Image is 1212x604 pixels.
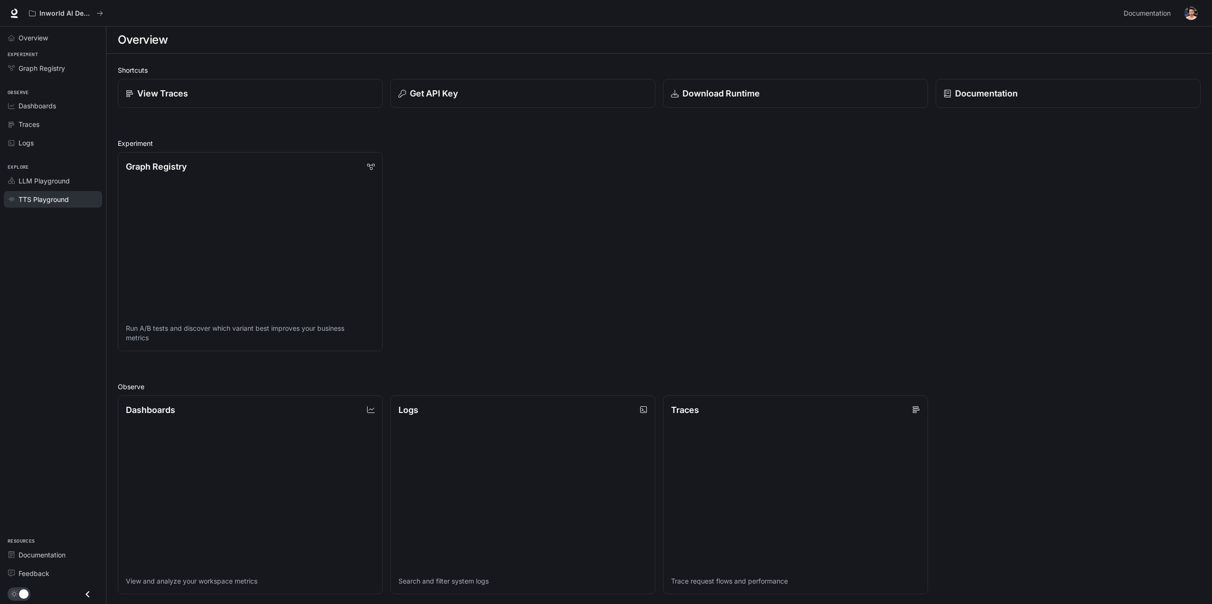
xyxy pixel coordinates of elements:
a: Traces [4,116,102,133]
p: Get API Key [410,87,458,100]
a: Download Runtime [663,79,928,108]
span: TTS Playground [19,194,69,204]
span: Logs [19,138,34,148]
a: LLM Playground [4,173,102,189]
h2: Observe [118,382,1201,392]
button: User avatar [1182,4,1201,23]
span: Dark mode toggle [19,588,28,599]
h1: Overview [118,30,168,49]
a: Documentation [1120,4,1178,23]
p: View and analyze your workspace metrics [126,576,375,586]
span: Overview [19,33,48,43]
p: Logs [398,403,418,416]
a: Graph Registry [4,60,102,77]
button: Get API Key [390,79,655,108]
a: TracesTrace request flows and performance [663,395,928,594]
a: Logs [4,134,102,151]
button: All workspaces [25,4,107,23]
a: TTS Playground [4,191,102,208]
h2: Experiment [118,138,1201,148]
span: LLM Playground [19,176,70,186]
p: Search and filter system logs [398,576,647,586]
a: Overview [4,29,102,46]
p: Documentation [955,87,1018,100]
p: Dashboards [126,403,175,416]
span: Documentation [1124,8,1171,19]
img: User avatar [1184,7,1198,20]
h2: Shortcuts [118,65,1201,75]
button: Close drawer [77,585,98,604]
span: Feedback [19,568,49,578]
span: Dashboards [19,101,56,111]
a: Graph RegistryRun A/B tests and discover which variant best improves your business metrics [118,152,383,351]
span: Traces [19,119,39,129]
span: Graph Registry [19,63,65,73]
p: Run A/B tests and discover which variant best improves your business metrics [126,324,375,343]
a: Dashboards [4,97,102,114]
a: View Traces [118,79,383,108]
a: Documentation [936,79,1201,108]
p: Download Runtime [682,87,760,100]
a: Feedback [4,565,102,582]
p: Inworld AI Demos [39,10,93,18]
a: LogsSearch and filter system logs [390,395,655,594]
a: DashboardsView and analyze your workspace metrics [118,395,383,594]
p: View Traces [137,87,188,100]
span: Documentation [19,550,66,560]
p: Graph Registry [126,160,187,173]
p: Trace request flows and performance [671,576,920,586]
p: Traces [671,403,699,416]
a: Documentation [4,546,102,563]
